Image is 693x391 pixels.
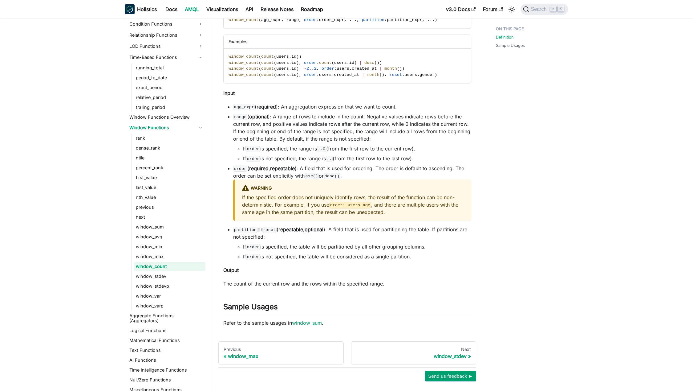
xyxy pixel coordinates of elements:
[233,113,471,162] li: ( ): A range of rows to include in the count. Negative values indicate rows before the current ro...
[337,66,349,71] span: users
[128,123,205,133] a: Window Functions
[362,18,384,22] span: partition
[134,144,205,152] a: dense_rank
[223,90,235,96] strong: Input
[229,54,259,59] span: window_count
[261,18,281,22] span: agg_expr
[377,60,379,65] span: )
[134,183,205,192] a: last_value
[274,60,276,65] span: (
[289,54,291,59] span: .
[291,54,296,59] span: id
[496,43,525,48] a: Sample Usages
[379,66,382,71] span: |
[354,18,357,22] span: .
[357,18,359,22] span: ,
[261,66,274,71] span: count
[134,223,205,231] a: window_sum
[382,72,384,77] span: )
[399,66,402,71] span: )
[314,66,317,71] span: 2
[351,341,476,365] a: Nextwindow_stdev
[259,66,261,71] span: (
[134,292,205,300] a: window_var
[243,243,471,250] li: If is specified, the table will be partitioned by all other grouping columns.
[203,4,242,14] a: Visualizations
[233,103,471,110] li: ( ): An aggregation expression that we want to count.
[404,72,417,77] span: users
[291,60,296,65] span: id
[259,18,261,22] span: (
[422,18,424,22] span: ,
[430,18,432,22] span: .
[218,341,344,365] a: Previouswindow_max
[296,72,299,77] span: )
[344,18,346,22] span: ,
[322,66,334,71] span: order
[356,353,471,359] div: window_stdev
[249,165,269,171] strong: required
[306,66,309,71] span: 2
[317,72,319,77] span: :
[276,54,289,59] span: users
[305,173,319,179] code: asc()
[402,66,404,71] span: )
[274,66,276,71] span: (
[324,173,340,179] code: desc()
[419,72,435,77] span: gender
[243,155,471,162] li: If is not specified, the range is (from the first row to the last row).
[347,60,349,65] span: .
[233,114,247,120] code: range
[334,60,347,65] span: users
[276,66,289,71] span: users
[128,113,205,121] a: Window Functions Overview
[296,60,299,65] span: )
[128,30,205,40] a: Relationship Functions
[223,280,471,287] p: The count of the current row and the rows within the specified range.
[229,66,259,71] span: window_count
[304,72,317,77] span: order
[479,4,507,14] a: Forum
[379,60,382,65] span: )
[233,104,255,110] code: agg_expr
[349,60,354,65] span: id
[529,6,550,12] span: Search
[359,60,362,65] span: |
[297,4,327,14] a: Roadmap
[442,4,479,14] a: v3.0 Docs
[319,72,332,77] span: users
[432,18,435,22] span: .
[319,60,332,65] span: count
[281,18,284,22] span: ,
[276,60,289,65] span: users
[374,60,377,65] span: (
[233,165,471,221] li: ( , ): A field that is used for ordering. The order is default to ascending. The order can be set...
[233,166,247,172] code: order
[435,18,437,22] span: )
[349,66,352,71] span: .
[389,72,402,77] span: reset
[317,18,319,22] span: :
[428,372,473,380] span: Send us feedback ►
[128,336,205,345] a: Mathematical Functions
[299,72,302,77] span: ,
[299,60,302,65] span: ,
[309,66,311,71] span: .
[329,202,371,208] code: order: users.age
[233,226,471,260] li: or ( , ): A field that is used for partitioning the table. If partitions are not specified:
[134,252,205,261] a: window_max
[397,66,399,71] span: (
[304,66,306,71] span: -
[289,66,291,71] span: .
[119,19,211,391] nav: Docs sidebar
[128,326,205,335] a: Logical Functions
[229,18,259,22] span: window_count
[384,72,387,77] span: ,
[128,366,205,374] a: Time Intelligence Functions
[233,227,257,233] code: partition
[261,72,274,77] span: count
[162,4,181,14] a: Docs
[134,272,205,281] a: window_stdev
[134,134,205,142] a: rank
[417,72,419,77] span: .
